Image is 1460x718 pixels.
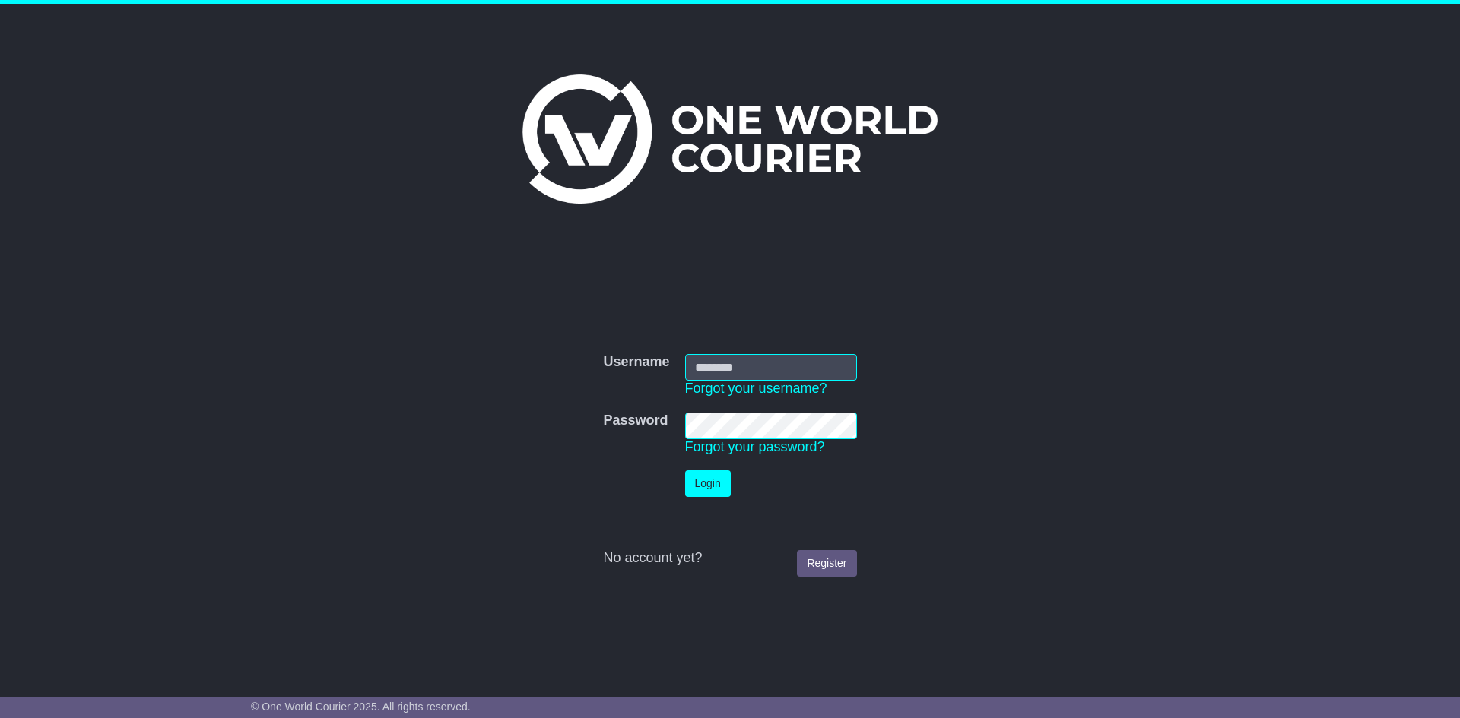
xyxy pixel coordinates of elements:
a: Register [797,550,856,577]
label: Password [603,413,668,429]
div: No account yet? [603,550,856,567]
a: Forgot your username? [685,381,827,396]
span: © One World Courier 2025. All rights reserved. [251,701,471,713]
label: Username [603,354,669,371]
a: Forgot your password? [685,439,825,454]
img: One World [522,74,938,204]
button: Login [685,470,731,497]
